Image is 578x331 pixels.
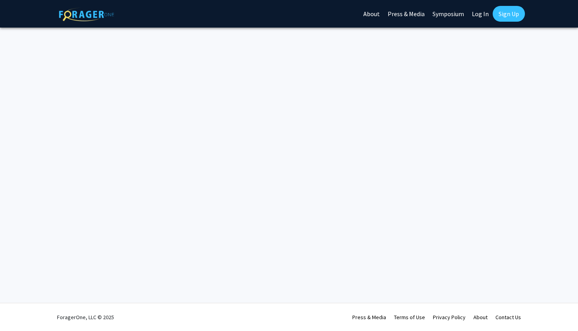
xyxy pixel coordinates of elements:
a: Privacy Policy [433,314,466,321]
a: About [473,314,488,321]
a: Press & Media [352,314,386,321]
img: ForagerOne Logo [59,7,114,21]
div: ForagerOne, LLC © 2025 [57,303,114,331]
a: Contact Us [495,314,521,321]
a: Sign Up [493,6,525,22]
a: Terms of Use [394,314,425,321]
